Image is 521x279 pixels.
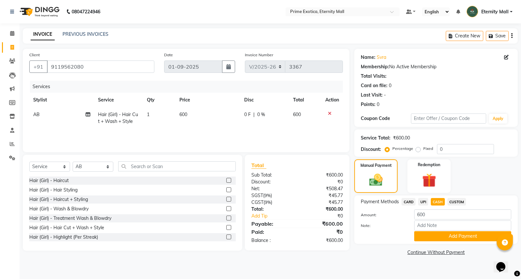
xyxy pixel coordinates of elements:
div: Discount: [361,146,381,153]
div: ( ) [246,192,297,199]
div: ₹45.77 [297,199,348,206]
label: Invoice Number [245,52,273,58]
label: Manual Payment [360,163,392,168]
th: Stylist [29,93,94,107]
div: ₹600.00 [297,206,348,213]
span: 600 [293,112,301,117]
b: 08047224946 [72,3,100,21]
div: Points: [361,101,375,108]
a: Svra [377,54,386,61]
span: 1 [147,112,149,117]
img: Eternity Mall [467,6,478,17]
div: Total Visits: [361,73,387,80]
div: No Active Membership [361,63,511,70]
div: ₹600.00 [393,135,410,141]
div: Discount: [246,179,297,185]
span: 0 % [257,111,265,118]
label: Note: [356,223,409,229]
span: | [253,111,255,118]
div: Card on file: [361,82,387,89]
div: ₹600.00 [297,237,348,244]
span: SGST [251,193,263,198]
div: Hair (Girl) - Highlight (Per Streak) [29,234,98,241]
button: Save [486,31,509,41]
span: 9% [264,193,271,198]
div: Last Visit: [361,92,383,99]
div: Name: [361,54,375,61]
div: Hair (Girl) - Hair Cut + Wash + Style [29,224,104,231]
th: Disc [240,93,289,107]
span: Total [251,162,266,169]
div: Total: [246,206,297,213]
span: CARD [401,198,415,206]
div: Paid: [246,228,297,236]
span: AB [33,112,40,117]
a: Continue Without Payment [356,249,516,256]
div: Membership: [361,63,389,70]
iframe: chat widget [494,253,514,272]
button: +91 [29,60,48,73]
div: Hair (Girl) - Treatment Wash & Blowdry [29,215,111,222]
div: ₹508.47 [297,185,348,192]
a: PREVIOUS INVOICES [63,31,108,37]
div: Net: [246,185,297,192]
span: Payment Methods [361,198,399,205]
span: CGST [251,199,263,205]
th: Qty [143,93,176,107]
span: CASH [431,198,445,206]
div: ₹600.00 [297,172,348,179]
div: ₹45.77 [297,192,348,199]
span: UPI [418,198,428,206]
div: Payable: [246,220,297,228]
div: Services [30,81,348,93]
img: _gift.svg [418,172,441,189]
div: Hair (Girl) - Haircut + Styling [29,196,88,203]
span: 9% [265,200,271,205]
div: Hair (Girl) - Hair Styling [29,187,77,193]
button: Add Payment [414,231,511,241]
label: Amount: [356,212,409,218]
div: ₹0 [306,213,348,219]
button: Create New [446,31,483,41]
div: - [384,92,386,99]
label: Client [29,52,40,58]
label: Percentage [392,146,413,152]
div: ( ) [246,199,297,206]
div: Coupon Code [361,115,411,122]
th: Action [321,93,343,107]
th: Service [94,93,143,107]
input: Search or Scan [118,161,236,171]
div: ₹0 [297,179,348,185]
div: Sub Total: [246,172,297,179]
a: INVOICE [31,29,55,40]
div: ₹600.00 [297,220,348,228]
label: Date [164,52,173,58]
span: 600 [179,112,187,117]
div: 0 [389,82,391,89]
img: logo [17,3,61,21]
label: Redemption [418,162,440,168]
label: Fixed [423,146,433,152]
div: Hair (Girl) - Haircut [29,177,69,184]
span: Eternity Mall [481,8,509,15]
div: Balance : [246,237,297,244]
a: Add Tip [246,213,306,219]
span: CUSTOM [447,198,466,206]
input: Enter Offer / Coupon Code [411,113,486,124]
th: Price [176,93,240,107]
input: Add Note [414,220,511,231]
input: Amount [414,209,511,219]
div: 0 [377,101,379,108]
div: Service Total: [361,135,390,141]
span: Hair (Girl) - Hair Cut + Wash + Style [98,112,138,124]
div: ₹0 [297,228,348,236]
img: _cash.svg [365,172,387,188]
button: Apply [489,114,507,124]
div: Hair (Girl) - Wash & Blowdry [29,206,89,212]
span: 0 F [244,111,251,118]
input: Search by Name/Mobile/Email/Code [47,60,154,73]
th: Total [289,93,322,107]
